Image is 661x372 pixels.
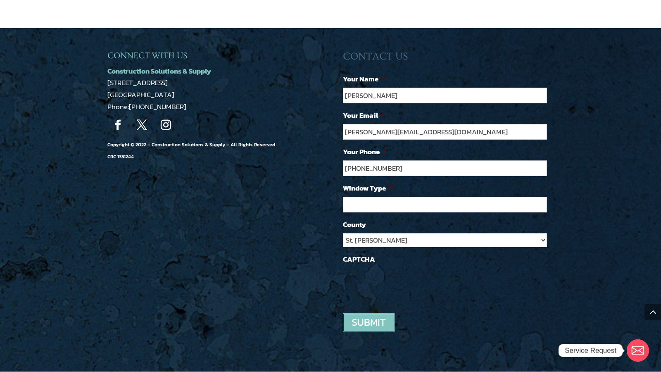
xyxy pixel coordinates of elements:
a: Follow on Facebook [107,115,128,136]
label: Your Email [343,111,385,120]
a: Email [627,339,649,362]
label: CAPTCHA [343,255,375,264]
input: Submit [343,313,395,332]
span: Copyright © 2022 – Construction Solutions & Supply – All Rights Reserved [107,141,275,160]
a: Follow on Instagram [155,115,176,136]
label: Window Type [343,184,392,193]
span: [STREET_ADDRESS] [107,77,168,88]
span: CRC 1331244 [107,153,134,160]
label: County [343,220,366,229]
a: Follow on X [131,115,152,136]
span: [GEOGRAPHIC_DATA] [107,89,174,100]
iframe: reCAPTCHA [343,268,468,300]
label: Your Name [343,74,385,83]
h3: CONTACT US [343,50,554,67]
span: CONNECT WITH US [107,51,187,60]
label: Your Phone [343,147,386,156]
a: Construction Solutions & Supply [107,66,211,76]
a: [PHONE_NUMBER] [129,101,186,112]
span: Phone: [107,101,186,112]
